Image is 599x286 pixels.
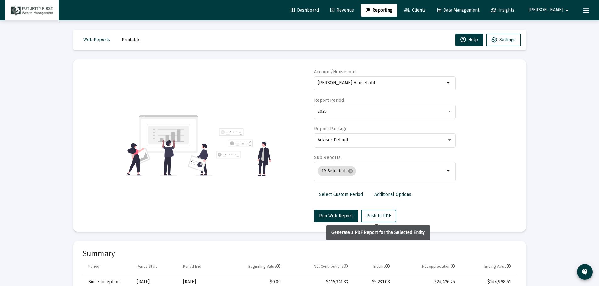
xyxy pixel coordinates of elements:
[222,259,285,274] td: Column Beginning Value
[286,4,324,17] a: Dashboard
[319,213,353,219] span: Run Web Report
[361,210,396,222] button: Push to PDF
[361,4,397,17] a: Reporting
[563,4,571,17] mat-icon: arrow_drop_down
[521,4,578,16] button: [PERSON_NAME]
[291,8,319,13] span: Dashboard
[314,264,348,269] div: Net Contributions
[484,264,511,269] div: Ending Value
[491,8,514,13] span: Insights
[117,34,146,46] button: Printable
[394,259,459,274] td: Column Net Appreciation
[248,264,281,269] div: Beginning Value
[318,166,356,176] mat-chip: 19 Selected
[78,34,115,46] button: Web Reports
[314,126,347,132] label: Report Package
[285,259,352,274] td: Column Net Contributions
[183,264,201,269] div: Period End
[455,34,483,46] button: Help
[486,34,521,46] button: Settings
[318,109,327,114] span: 2025
[581,268,589,276] mat-icon: contact_support
[529,8,563,13] span: [PERSON_NAME]
[314,69,356,74] label: Account/Household
[83,37,110,42] span: Web Reports
[366,213,391,219] span: Push to PDF
[314,210,358,222] button: Run Web Report
[318,165,445,177] mat-chip-list: Selection
[373,264,390,269] div: Income
[137,279,174,285] div: [DATE]
[216,128,271,176] img: reporting-alt
[459,259,516,274] td: Column Ending Value
[122,37,141,42] span: Printable
[330,8,354,13] span: Revenue
[132,259,179,274] td: Column Period Start
[126,114,212,176] img: reporting
[460,37,478,42] span: Help
[404,8,426,13] span: Clients
[318,80,445,85] input: Search or select an account or household
[399,4,431,17] a: Clients
[352,259,394,274] td: Column Income
[83,251,517,257] mat-card-title: Summary
[499,37,516,42] span: Settings
[179,259,222,274] td: Column Period End
[437,8,479,13] span: Data Management
[88,264,99,269] div: Period
[445,79,452,87] mat-icon: arrow_drop_down
[83,259,132,274] td: Column Period
[10,4,54,17] img: Dashboard
[318,137,348,143] span: Advisor Default
[486,4,519,17] a: Insights
[348,168,353,174] mat-icon: cancel
[374,192,411,197] span: Additional Options
[432,4,484,17] a: Data Management
[366,8,392,13] span: Reporting
[325,4,359,17] a: Revenue
[183,279,218,285] div: [DATE]
[319,192,363,197] span: Select Custom Period
[422,264,455,269] div: Net Appreciation
[314,98,344,103] label: Report Period
[445,167,452,175] mat-icon: arrow_drop_down
[137,264,157,269] div: Period Start
[314,155,341,160] label: Sub Reports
